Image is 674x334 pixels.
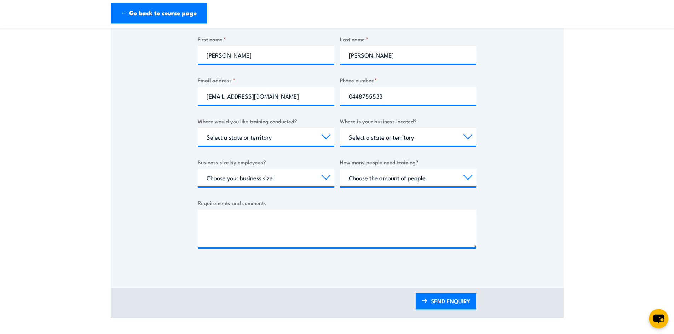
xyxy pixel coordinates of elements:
[340,35,477,43] label: Last name
[416,293,476,310] a: SEND ENQUIRY
[111,3,207,24] a: ← Go back to course page
[198,117,334,125] label: Where would you like training conducted?
[198,35,334,43] label: First name
[198,199,476,207] label: Requirements and comments
[649,309,668,328] button: chat-button
[198,76,334,84] label: Email address
[340,158,477,166] label: How many people need training?
[340,117,477,125] label: Where is your business located?
[198,158,334,166] label: Business size by employees?
[340,76,477,84] label: Phone number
